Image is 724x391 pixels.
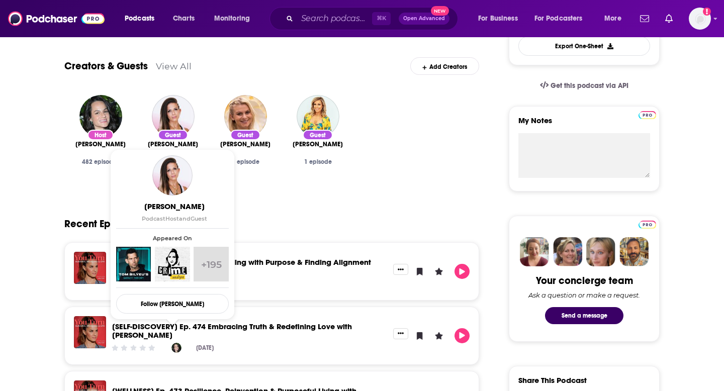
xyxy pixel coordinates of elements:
[279,7,468,30] div: Search podcasts, credits, & more...
[545,307,623,324] button: Send a message
[214,12,250,26] span: Monitoring
[64,218,141,230] a: Recent Episodes
[478,12,518,26] span: For Business
[125,12,154,26] span: Podcasts
[217,158,274,165] div: 1 episode
[455,328,470,343] button: Play
[412,264,427,279] button: Bookmark Episode
[431,6,449,16] span: New
[64,60,148,72] a: Creators & Guests
[116,247,151,281] img: Tom Bilyeu's Impact Theory
[455,264,470,279] button: Play
[230,130,260,140] div: Guest
[393,264,408,275] button: Show More Button
[112,322,352,340] a: [SELF-DISCOVERY] Ep. 474 Embracing Truth & Redefining Love with Amber Rae
[399,13,449,25] button: Open AdvancedNew
[156,61,192,71] a: View All
[372,12,391,25] span: ⌘ K
[142,215,207,222] span: Podcast Host Guest
[518,36,650,56] button: Export One-Sheet
[116,235,229,242] span: Appeared On
[155,247,190,281] img: Crime Analyst
[194,247,228,281] a: +195
[410,57,479,75] div: Add Creators
[636,10,653,27] a: Show notifications dropdown
[152,155,193,195] img: Lisa Bilyeu
[173,12,195,26] span: Charts
[112,257,371,275] a: [ENTREPRENEURSHIP] Ep. 475 Scaling with Purpose & Finding Alignment with Aria Devi
[166,11,201,27] a: Charts
[518,116,650,133] label: My Notes
[75,140,126,148] a: Ashley Stahl
[586,237,615,266] img: Jules Profile
[393,328,408,339] button: Show More Button
[74,316,106,348] img: [SELF-DISCOVERY] Ep. 474 Embracing Truth & Redefining Love with Amber Rae
[220,140,270,148] span: [PERSON_NAME]
[431,328,446,343] button: Leave a Rating
[597,11,634,27] button: open menu
[196,344,214,351] div: [DATE]
[518,375,587,385] h3: Share This Podcast
[528,291,640,299] div: Ask a question or make a request.
[520,237,549,266] img: Sydney Profile
[431,264,446,279] button: Leave a Rating
[528,11,597,27] button: open menu
[604,12,621,26] span: More
[534,12,583,26] span: For Podcasters
[179,215,191,222] span: and
[639,221,656,229] img: Podchaser Pro
[297,95,339,138] img: Jessica Zweig
[703,8,711,16] svg: Add a profile image
[158,130,188,140] div: Guest
[111,344,156,351] div: Community Rating: 0 out of 5
[118,202,231,222] a: [PERSON_NAME]PodcastHostandGuest
[118,202,231,211] span: [PERSON_NAME]
[290,158,346,165] div: 1 episode
[639,110,656,119] a: Pro website
[152,95,195,138] img: Lisa Bilyeu
[148,140,198,148] a: Lisa Bilyeu
[661,10,677,27] a: Show notifications dropdown
[148,140,198,148] span: [PERSON_NAME]
[689,8,711,30] img: User Profile
[293,140,343,148] span: [PERSON_NAME]
[72,158,129,165] div: 482 episodes
[224,95,267,138] img: Natalie Ellis
[551,81,628,90] span: Get this podcast via API
[639,219,656,229] a: Pro website
[79,95,122,138] img: Ashley Stahl
[689,8,711,30] span: Logged in as redsetterpr
[403,16,445,21] span: Open Advanced
[74,252,106,284] img: [ENTREPRENEURSHIP] Ep. 475 Scaling with Purpose & Finding Alignment with Aria Devi
[689,8,711,30] button: Show profile menu
[207,11,263,27] button: open menu
[87,130,114,140] div: Host
[293,140,343,148] a: Jessica Zweig
[639,111,656,119] img: Podchaser Pro
[8,9,105,28] img: Podchaser - Follow, Share and Rate Podcasts
[116,294,229,314] button: Follow [PERSON_NAME]
[471,11,530,27] button: open menu
[220,140,270,148] a: Natalie Ellis
[553,237,582,266] img: Barbara Profile
[536,274,633,287] div: Your concierge team
[118,11,167,27] button: open menu
[412,328,427,343] button: Bookmark Episode
[303,130,333,140] div: Guest
[75,140,126,148] span: [PERSON_NAME]
[297,11,372,27] input: Search podcasts, credits, & more...
[532,73,637,98] a: Get this podcast via API
[619,237,649,266] img: Jon Profile
[171,343,182,353] img: Ashley Stahl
